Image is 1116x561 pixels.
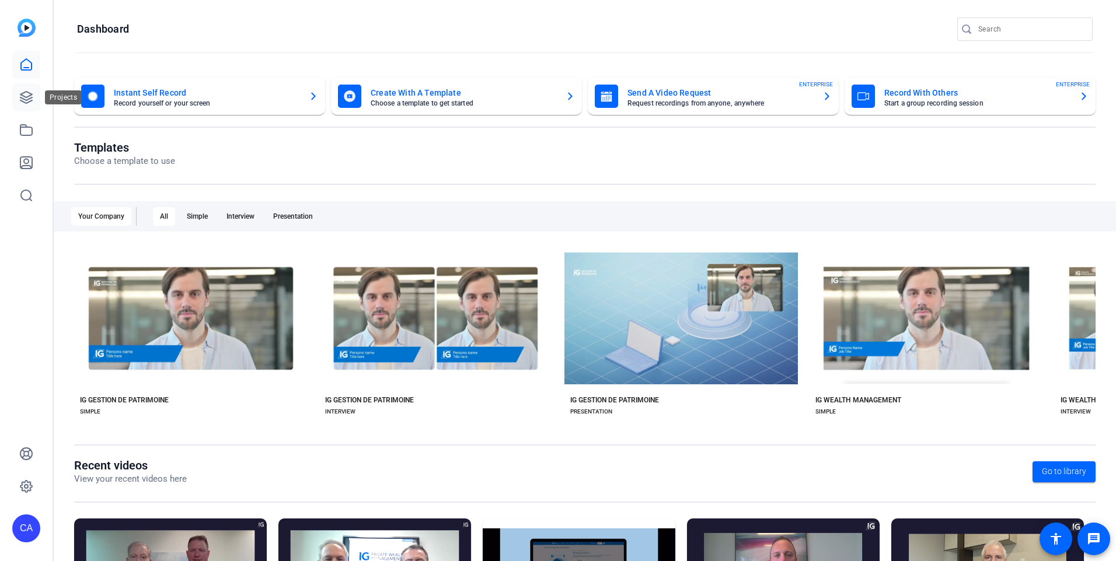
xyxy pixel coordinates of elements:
[74,472,187,486] p: View your recent videos here
[627,100,813,107] mat-card-subtitle: Request recordings from anyone, anywhere
[884,86,1070,100] mat-card-title: Record With Others
[74,155,175,168] p: Choose a template to use
[1033,461,1096,482] a: Go to library
[45,90,82,104] div: Projects
[180,207,215,226] div: Simple
[71,207,131,226] div: Your Company
[153,207,175,226] div: All
[845,78,1096,115] button: Record With OthersStart a group recording sessionENTERPRISE
[371,100,556,107] mat-card-subtitle: Choose a template to get started
[74,141,175,155] h1: Templates
[815,407,836,416] div: SIMPLE
[325,407,355,416] div: INTERVIEW
[884,100,1070,107] mat-card-subtitle: Start a group recording session
[114,100,299,107] mat-card-subtitle: Record yourself or your screen
[627,86,813,100] mat-card-title: Send A Video Request
[325,395,414,405] div: IG GESTION DE PATRIMOINE
[80,407,100,416] div: SIMPLE
[18,19,36,37] img: blue-gradient.svg
[114,86,299,100] mat-card-title: Instant Self Record
[1087,532,1101,546] mat-icon: message
[77,22,129,36] h1: Dashboard
[74,78,325,115] button: Instant Self RecordRecord yourself or your screen
[219,207,261,226] div: Interview
[371,86,556,100] mat-card-title: Create With A Template
[1049,532,1063,546] mat-icon: accessibility
[74,458,187,472] h1: Recent videos
[331,78,582,115] button: Create With A TemplateChoose a template to get started
[80,395,169,405] div: IG GESTION DE PATRIMOINE
[1061,407,1091,416] div: INTERVIEW
[1056,80,1090,89] span: ENTERPRISE
[978,22,1083,36] input: Search
[570,395,659,405] div: IG GESTION DE PATRIMOINE
[12,514,40,542] div: CA
[588,78,839,115] button: Send A Video RequestRequest recordings from anyone, anywhereENTERPRISE
[570,407,612,416] div: PRESENTATION
[815,395,901,405] div: IG WEALTH MANAGEMENT
[799,80,833,89] span: ENTERPRISE
[266,207,320,226] div: Presentation
[1042,465,1086,478] span: Go to library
